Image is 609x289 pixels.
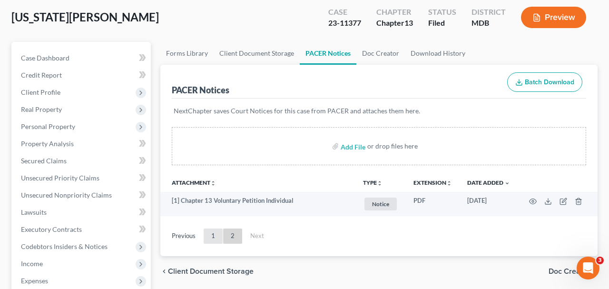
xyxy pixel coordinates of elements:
button: TYPEunfold_more [363,180,383,186]
span: Unsecured Nonpriority Claims [21,191,112,199]
div: or drop files here [367,141,418,151]
span: Lawsuits [21,208,47,216]
i: expand_more [504,180,510,186]
span: Case Dashboard [21,54,69,62]
a: Case Dashboard [13,50,151,67]
span: Property Analysis [21,140,74,148]
a: Previous [164,229,203,244]
i: unfold_more [377,180,383,186]
a: Lawsuits [13,204,151,221]
a: Secured Claims [13,152,151,169]
a: PACER Notices [300,42,356,65]
a: Doc Creator [356,42,405,65]
span: Expenses [21,277,48,285]
a: Client Document Storage [214,42,300,65]
a: Forms Library [160,42,214,65]
div: Chapter [376,7,413,18]
div: Filed [428,18,456,29]
span: [US_STATE][PERSON_NAME] [11,10,159,24]
i: unfold_more [446,180,452,186]
span: 13 [404,18,413,27]
div: MDB [471,18,506,29]
i: chevron_left [160,268,168,275]
i: unfold_more [210,180,216,186]
a: Download History [405,42,471,65]
a: Unsecured Nonpriority Claims [13,187,151,204]
div: District [471,7,506,18]
span: Codebtors Insiders & Notices [21,242,108,250]
a: 1 [204,229,223,244]
p: NextChapter saves Court Notices for this case from PACER and attaches them here. [174,106,584,116]
td: [DATE] [460,192,518,216]
span: Personal Property [21,122,75,130]
span: Credit Report [21,71,62,79]
div: 23-11377 [328,18,361,29]
a: Credit Report [13,67,151,84]
a: Attachmentunfold_more [172,179,216,186]
iframe: Intercom live chat [577,257,599,279]
span: Batch Download [525,78,574,86]
span: Executory Contracts [21,225,82,233]
div: PACER Notices [172,84,229,96]
button: chevron_left Client Document Storage [160,268,254,275]
span: Real Property [21,105,62,113]
td: [1] Chapter 13 Voluntary Petition Individual [160,192,355,216]
a: Notice [363,196,398,212]
span: Secured Claims [21,157,67,165]
a: Property Analysis [13,135,151,152]
a: Extensionunfold_more [413,179,452,186]
div: Case [328,7,361,18]
a: Unsecured Priority Claims [13,169,151,187]
span: Notice [364,198,397,210]
span: Client Document Storage [168,268,254,275]
span: Income [21,259,43,268]
button: Batch Download [507,72,582,92]
div: Chapter [376,18,413,29]
a: Date Added expand_more [467,179,510,186]
button: Doc Creator chevron_right [549,268,598,275]
span: Doc Creator [549,268,590,275]
a: 2 [223,229,242,244]
td: PDF [406,192,460,216]
div: Status [428,7,456,18]
span: Client Profile [21,88,60,96]
button: Preview [521,7,586,28]
a: Executory Contracts [13,221,151,238]
span: 3 [596,257,604,264]
span: Unsecured Priority Claims [21,174,99,182]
